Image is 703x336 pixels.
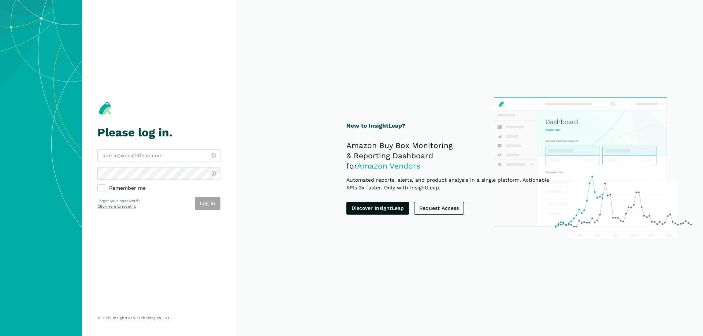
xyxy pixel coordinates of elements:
[97,316,220,321] p: © 2025 InsightLeap Technologies, LLC.
[357,161,420,170] span: Amazon Vendors
[346,140,561,171] h2: Amazon Buy Box Monitoring & Reporting Dashboard for
[346,176,561,192] p: Automated reports, alerts, and product analysis in a single platform. Actionable KPIs 3x faster. ...
[346,121,561,131] h1: New to InsightLeap?
[97,204,136,209] a: Click here to reset it.
[346,202,409,215] a: Discover InsightLeap
[97,126,220,139] h1: Please log in.
[414,202,464,215] a: Request Access
[490,94,695,243] img: InsightLeap Product
[97,185,220,192] label: Remember me
[97,198,140,204] p: Forgot your password?
[97,149,220,162] input: admin@insightleap.com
